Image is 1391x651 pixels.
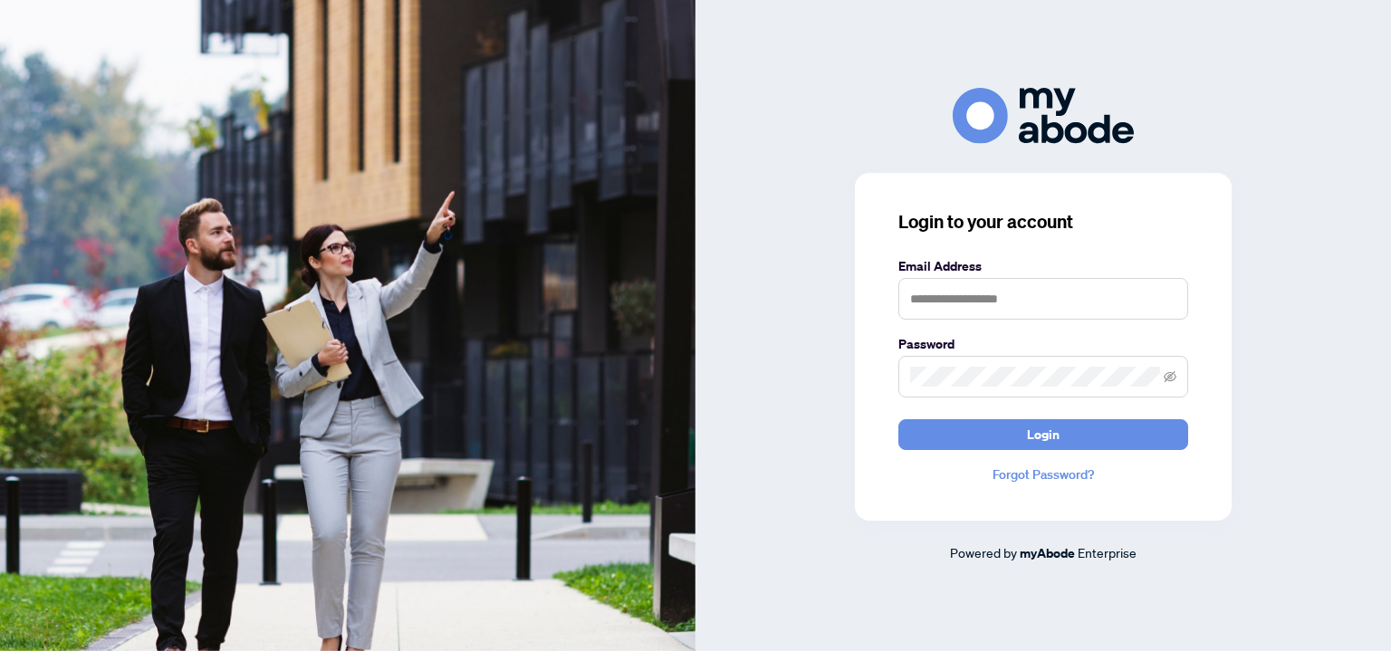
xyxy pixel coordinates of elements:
[898,464,1188,484] a: Forgot Password?
[898,334,1188,354] label: Password
[1078,544,1137,560] span: Enterprise
[1164,370,1176,383] span: eye-invisible
[1020,543,1075,563] a: myAbode
[898,256,1188,276] label: Email Address
[950,544,1017,560] span: Powered by
[1027,420,1060,449] span: Login
[898,419,1188,450] button: Login
[953,88,1134,143] img: ma-logo
[898,209,1188,235] h3: Login to your account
